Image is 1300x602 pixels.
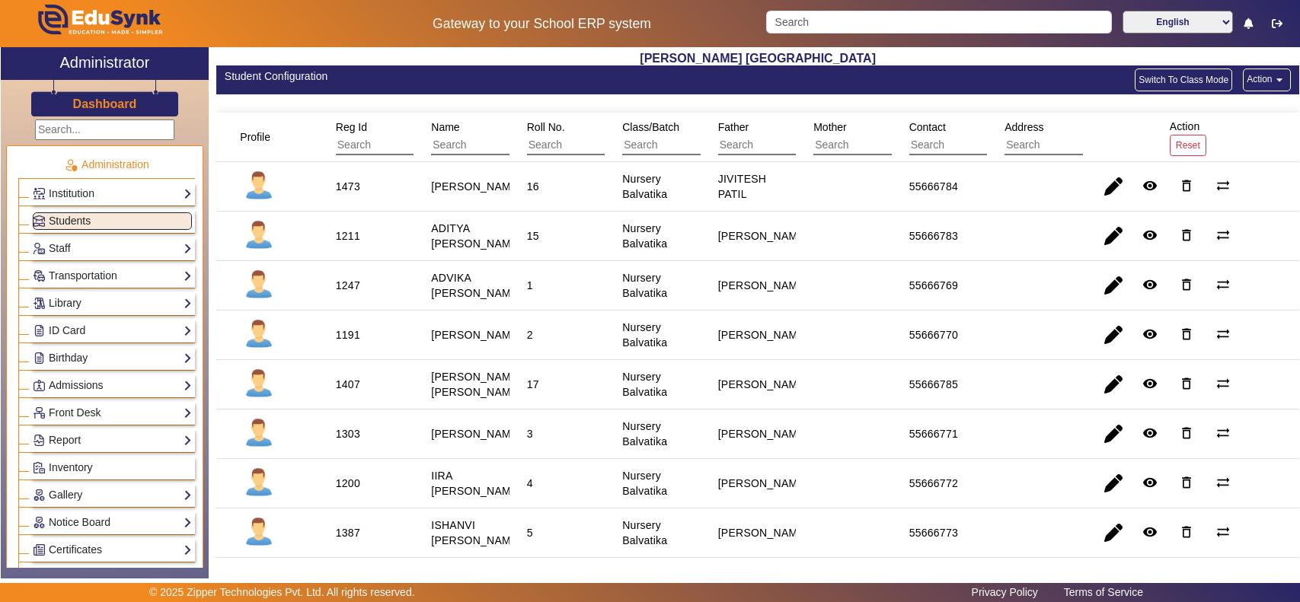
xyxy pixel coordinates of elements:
img: Inventory.png [34,462,45,473]
input: Search... [35,119,174,140]
div: Student Configuration [225,68,750,84]
input: Search [527,135,663,155]
div: 1407 [336,377,360,392]
div: Action [1164,113,1212,161]
a: Privacy Policy [964,582,1046,602]
mat-icon: remove_red_eye [1142,326,1158,342]
div: [PERSON_NAME] [718,327,808,342]
div: [PERSON_NAME] [718,377,808,392]
div: 55666772 [909,476,958,491]
mat-icon: remove_red_eye [1142,524,1158,540]
input: Search [1005,135,1141,155]
span: Profile [240,131,270,143]
div: Nursery Balvatika [622,419,682,449]
h2: [PERSON_NAME] [GEOGRAPHIC_DATA] [216,51,1299,65]
img: profile.png [240,464,278,502]
a: Administrator [1,47,209,80]
staff-with-status: IIRA [PERSON_NAME] [431,470,521,497]
div: 2 [527,327,533,342]
div: Father [713,113,874,161]
mat-icon: delete_outline [1179,425,1194,441]
input: Search [766,11,1111,33]
p: Administration [18,157,195,173]
input: Search [336,135,472,155]
span: Inventory [49,461,93,473]
div: Roll No. [522,113,682,161]
div: 1247 [336,278,360,293]
div: [PERSON_NAME] [718,426,808,441]
div: Contact [904,113,1065,161]
div: Nursery Balvatika [622,221,682,251]
div: 55666769 [909,278,958,293]
staff-with-status: ISHANVI [PERSON_NAME] [431,519,521,546]
div: Nursery Balvatika [622,468,682,498]
a: Inventory [33,459,192,476]
mat-icon: sync_alt [1215,524,1231,540]
div: 15 [527,228,539,244]
input: Search [909,135,1046,155]
mat-icon: remove_red_eye [1142,376,1158,391]
img: profile.png [240,167,278,205]
div: 4 [527,476,533,491]
mat-icon: arrow_drop_down [1272,72,1287,88]
div: 16 [527,179,539,194]
img: Administration.png [64,158,78,172]
a: Students [33,212,192,230]
button: Reset [1170,135,1206,155]
img: profile.png [240,316,278,354]
span: Father [718,121,749,133]
div: 17 [527,377,539,392]
mat-icon: remove_red_eye [1142,475,1158,490]
mat-icon: sync_alt [1215,326,1231,342]
div: 1303 [336,426,360,441]
mat-icon: sync_alt [1215,475,1231,490]
div: 5 [527,525,533,540]
div: Nursery Balvatika [622,320,682,350]
mat-icon: remove_red_eye [1142,178,1158,193]
div: Nursery Balvatika [622,369,682,400]
span: Name [431,121,459,133]
staff-with-status: ADITYA [PERSON_NAME] [431,222,521,250]
span: Class/Batch [622,121,679,133]
mat-icon: sync_alt [1215,277,1231,292]
div: JIVITESH PATIL [718,171,778,202]
mat-icon: sync_alt [1215,425,1231,441]
img: profile.png [240,365,278,403]
div: 1473 [336,179,360,194]
input: Search [431,135,567,155]
mat-icon: delete_outline [1179,326,1194,342]
div: 3 [527,426,533,441]
div: Name [426,113,586,161]
staff-with-status: [PERSON_NAME] [431,180,521,193]
mat-icon: delete_outline [1179,178,1194,193]
span: Address [1005,121,1043,133]
div: Reg Id [331,113,491,161]
div: Profile [235,123,289,151]
mat-icon: delete_outline [1179,277,1194,292]
div: 55666771 [909,426,958,441]
span: Mother [813,121,847,133]
span: Students [49,215,91,227]
div: Mother [808,113,969,161]
h2: Administrator [59,53,149,72]
span: Reg Id [336,121,367,133]
div: [PERSON_NAME] [718,525,808,540]
h3: Dashboard [73,97,137,111]
div: 1 [527,278,533,293]
div: [PERSON_NAME] [718,278,808,293]
mat-icon: sync_alt [1215,376,1231,391]
a: Terms of Service [1056,582,1151,602]
mat-icon: delete_outline [1179,376,1194,391]
button: Switch To Class Mode [1135,68,1232,91]
mat-icon: delete_outline [1179,475,1194,490]
staff-with-status: [PERSON_NAME] [431,329,521,341]
mat-icon: remove_red_eye [1142,228,1158,243]
div: 55666784 [909,179,958,194]
div: 1191 [336,327,360,342]
div: 1200 [336,476,360,491]
div: Nursery Balvatika [622,518,682,548]
input: Search [718,135,854,155]
staff-with-status: [PERSON_NAME] [431,428,521,440]
div: 1387 [336,525,360,540]
mat-icon: delete_outline [1179,228,1194,243]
